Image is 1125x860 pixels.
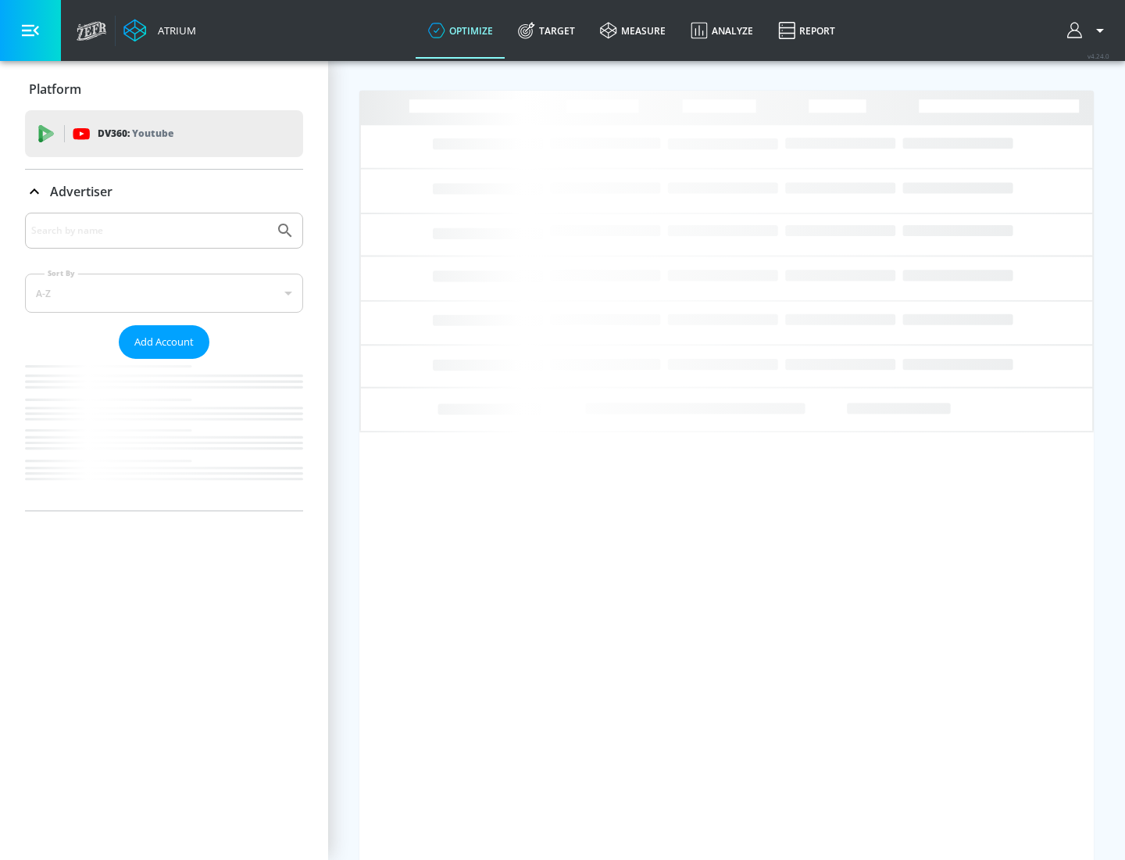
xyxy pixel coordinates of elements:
span: v 4.24.0 [1087,52,1109,60]
a: Report [766,2,848,59]
nav: list of Advertiser [25,359,303,511]
p: Platform [29,81,81,98]
p: Advertiser [50,183,112,200]
button: Add Account [119,325,209,359]
div: A-Z [25,274,303,313]
span: Add Account [134,333,194,351]
div: Platform [25,67,303,111]
a: Analyze [678,2,766,59]
a: optimize [416,2,505,59]
a: measure [587,2,678,59]
label: Sort By [45,268,78,278]
div: DV360: Youtube [25,110,303,157]
div: Advertiser [25,170,303,213]
p: DV360: [98,125,173,142]
p: Youtube [132,125,173,142]
input: Search by name [31,220,268,241]
div: Advertiser [25,213,303,511]
div: Atrium [152,23,196,38]
a: Atrium [123,19,196,42]
a: Target [505,2,587,59]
